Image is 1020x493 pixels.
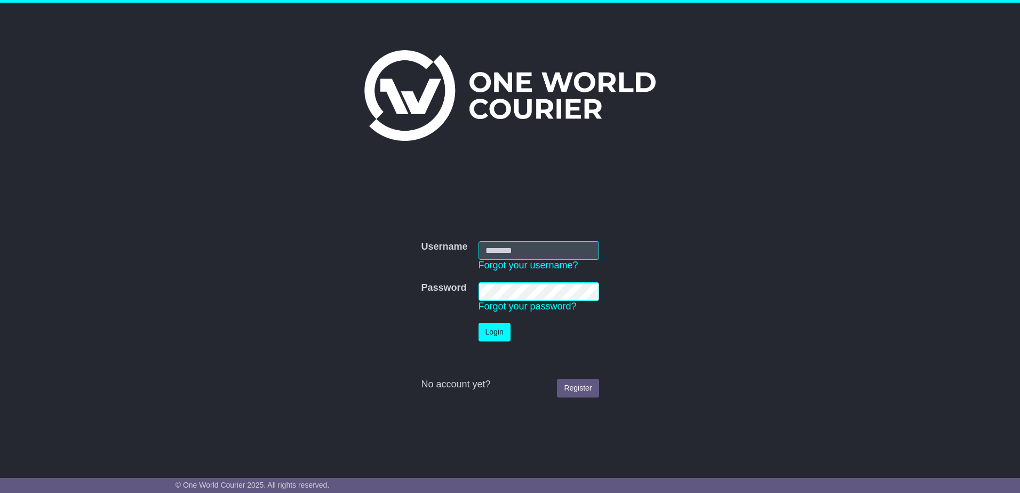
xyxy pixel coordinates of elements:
label: Username [421,241,467,253]
button: Login [479,323,511,341]
span: © One World Courier 2025. All rights reserved. [176,481,330,489]
label: Password [421,282,466,294]
a: Forgot your username? [479,260,578,271]
a: Register [557,379,599,397]
div: No account yet? [421,379,599,391]
img: One World [364,50,656,141]
a: Forgot your password? [479,301,577,312]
